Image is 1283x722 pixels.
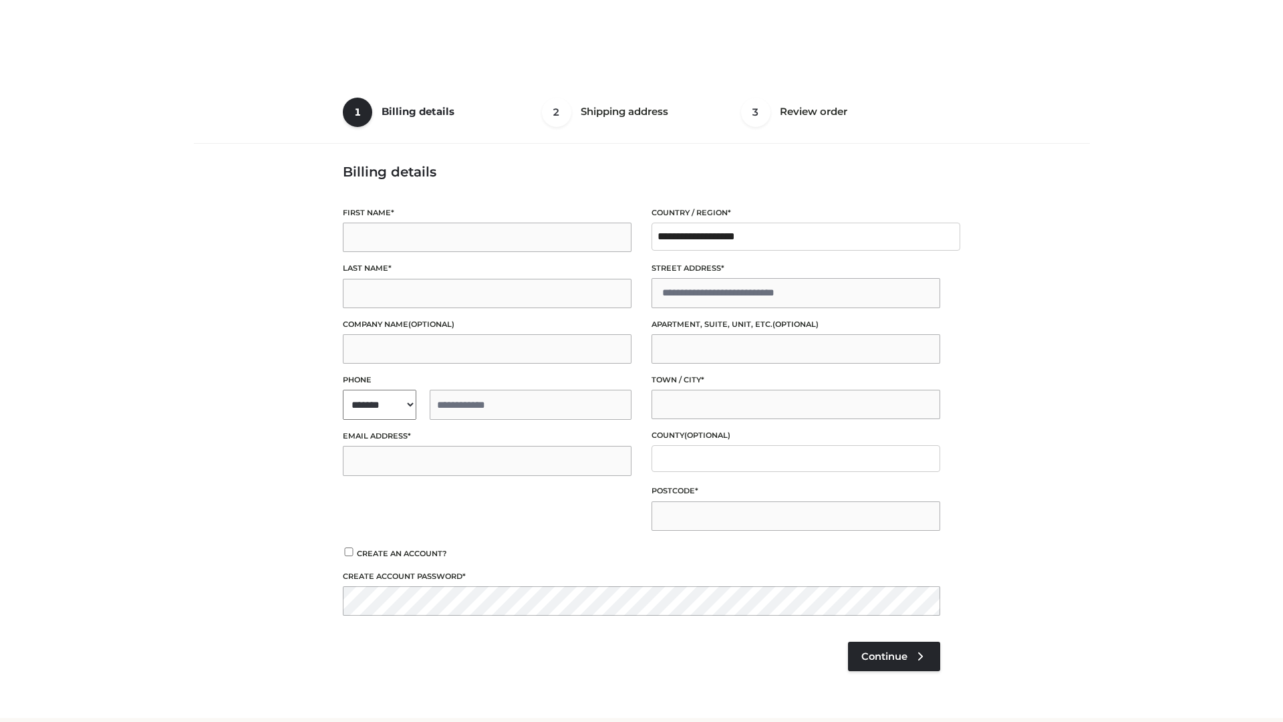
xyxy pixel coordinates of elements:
label: First name [343,207,631,219]
label: Last name [343,262,631,275]
label: Email address [343,430,631,443]
label: County [652,429,940,442]
h3: Billing details [343,164,940,180]
span: Billing details [382,105,454,118]
span: (optional) [772,320,819,329]
span: Review order [780,105,847,118]
a: Continue [848,642,940,671]
span: Continue [861,650,907,663]
label: Country / Region [652,207,940,219]
span: Create an account? [357,549,447,558]
span: 1 [343,98,372,127]
label: Postcode [652,485,940,497]
label: Apartment, suite, unit, etc. [652,318,940,331]
label: Town / City [652,374,940,386]
span: (optional) [408,320,454,329]
span: (optional) [684,431,730,440]
span: Shipping address [581,105,668,118]
label: Phone [343,374,631,386]
label: Street address [652,262,940,275]
label: Company name [343,318,631,331]
input: Create an account? [343,548,355,556]
label: Create account password [343,570,940,583]
span: 3 [741,98,770,127]
span: 2 [542,98,571,127]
